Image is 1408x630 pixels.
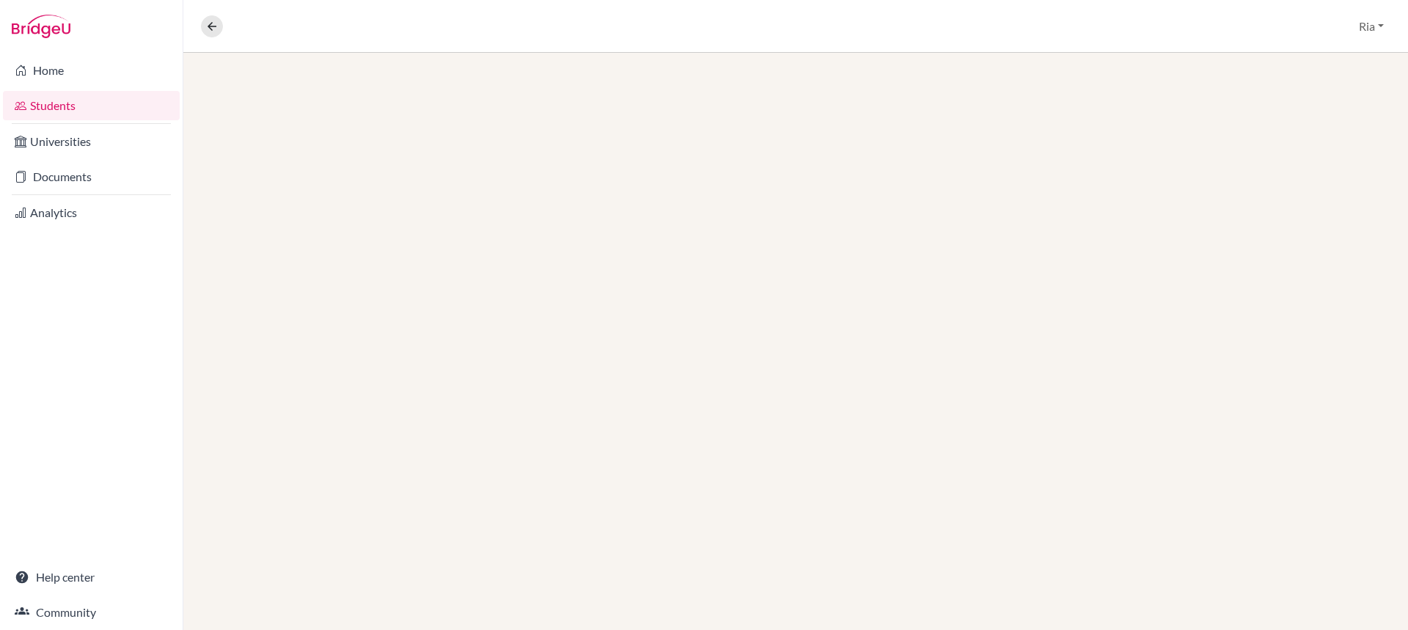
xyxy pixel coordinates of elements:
[12,15,70,38] img: Bridge-U
[3,91,180,120] a: Students
[3,563,180,592] a: Help center
[3,198,180,227] a: Analytics
[3,162,180,191] a: Documents
[3,127,180,156] a: Universities
[1352,12,1390,40] button: Ria
[3,56,180,85] a: Home
[3,598,180,627] a: Community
